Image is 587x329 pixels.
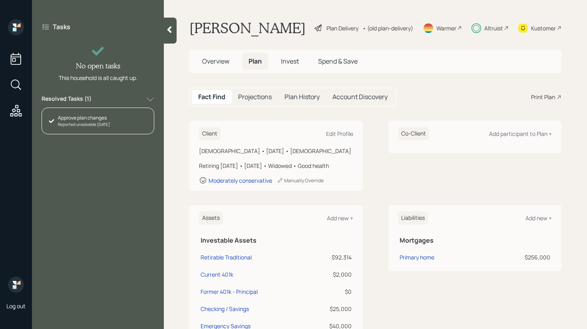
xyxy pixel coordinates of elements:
img: retirable_logo.png [8,277,24,293]
span: Overview [202,57,229,66]
h5: Investable Assets [201,237,352,244]
div: Approve plan changes [58,114,110,122]
div: $92,314 [305,253,351,261]
h6: Co-Client [398,127,429,140]
div: Warmer [436,24,456,32]
div: Reported unsolvable [DATE] [58,122,110,128]
div: Moderately conservative [209,177,272,184]
div: Manually Override [277,177,324,184]
label: Resolved Tasks ( 1 ) [42,95,92,104]
span: Plan [249,57,262,66]
div: Add new + [327,214,353,222]
div: Add new + [525,214,552,222]
div: Log out [6,302,26,310]
h6: Client [199,127,221,140]
div: This household is all caught up. [59,74,137,82]
h5: Account Discovery [332,93,388,101]
h5: Plan History [285,93,320,101]
div: Former 401k - Principal [201,287,258,296]
h6: Assets [199,211,223,225]
div: $0 [305,287,351,296]
div: • (old plan-delivery) [362,24,413,32]
h5: Mortgages [400,237,551,244]
div: Altruist [484,24,503,32]
label: Tasks [53,22,70,31]
span: Spend & Save [318,57,358,66]
h6: Liabilities [398,211,428,225]
div: Add participant to Plan + [489,130,552,138]
div: Kustomer [531,24,556,32]
div: Edit Profile [326,130,353,138]
div: $256,000 [487,253,550,261]
div: Retirable Traditional [201,253,252,261]
div: Checking / Savings [201,305,249,313]
div: Retiring [DATE] • [DATE] • Widowed • Good health [199,162,353,170]
div: Plan Delivery [326,24,358,32]
div: Primary home [400,253,434,261]
span: Invest [281,57,299,66]
div: $2,000 [305,270,351,279]
div: $25,000 [305,305,351,313]
div: Current 401k [201,270,233,279]
div: [DEMOGRAPHIC_DATA] • [DATE] • [DEMOGRAPHIC_DATA] [199,147,353,155]
h4: No open tasks [76,62,120,70]
h5: Projections [238,93,272,101]
h5: Fact Find [198,93,225,101]
div: Print Plan [531,93,555,101]
h1: [PERSON_NAME] [189,19,306,37]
